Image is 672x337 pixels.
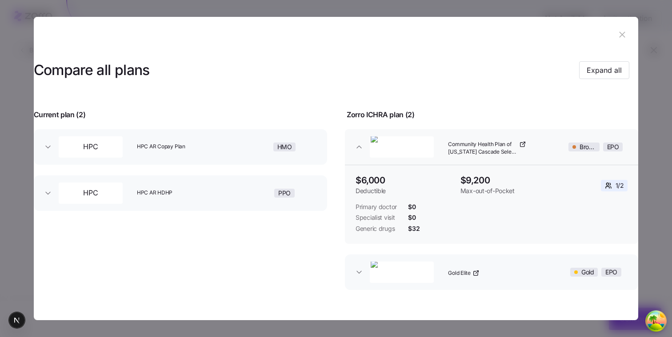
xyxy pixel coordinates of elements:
[607,143,619,151] span: EPO
[34,60,150,80] h3: Compare all plans
[137,189,242,197] span: HPC AR HDHP
[277,143,292,151] span: HMO
[371,135,433,159] img: Community Health Network of Washington
[345,254,638,290] button: OscarGold EliteGoldEPO
[579,61,629,79] button: Expand all
[448,141,517,156] span: Community Health Plan of [US_STATE] Cascade Select Bronze
[137,143,242,151] span: HPC AR Copay Plan
[580,143,596,151] span: Bronze
[278,189,291,197] span: PPO
[83,141,98,152] span: HPC
[605,268,617,276] span: EPO
[448,270,480,277] a: Gold Elite
[356,224,397,233] span: Generic drugs
[647,312,665,330] button: Open Tanstack query devtools
[616,181,624,190] span: 1 / 2
[460,176,546,185] span: $9,200
[356,213,397,222] span: Specialist visit
[34,129,327,165] button: HPCHPC AR Copay PlanHMO
[83,187,98,198] span: HPC
[34,175,327,211] button: HPCHPC AR HDHPPPO
[448,141,526,156] a: Community Health Plan of [US_STATE] Cascade Select Bronze
[345,129,638,165] button: Community Health Network of WashingtonCommunity Health Plan of [US_STATE] Cascade Select BronzeBr...
[408,202,416,211] span: $0
[345,165,638,244] div: Community Health Network of WashingtonCommunity Health Plan of [US_STATE] Cascade Select BronzeBr...
[356,186,453,195] span: Deductible
[581,268,594,276] span: Gold
[356,202,397,211] span: Primary doctor
[448,270,471,277] span: Gold Elite
[356,176,453,185] span: $6,000
[408,213,416,222] span: $0
[587,65,622,75] span: Expand all
[408,224,420,233] span: $32
[460,186,546,195] span: Max-out-of-Pocket
[347,109,415,120] span: Zorro ICHRA plan ( 2 )
[371,261,433,284] img: Oscar
[34,109,86,120] span: Current plan ( 2 )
